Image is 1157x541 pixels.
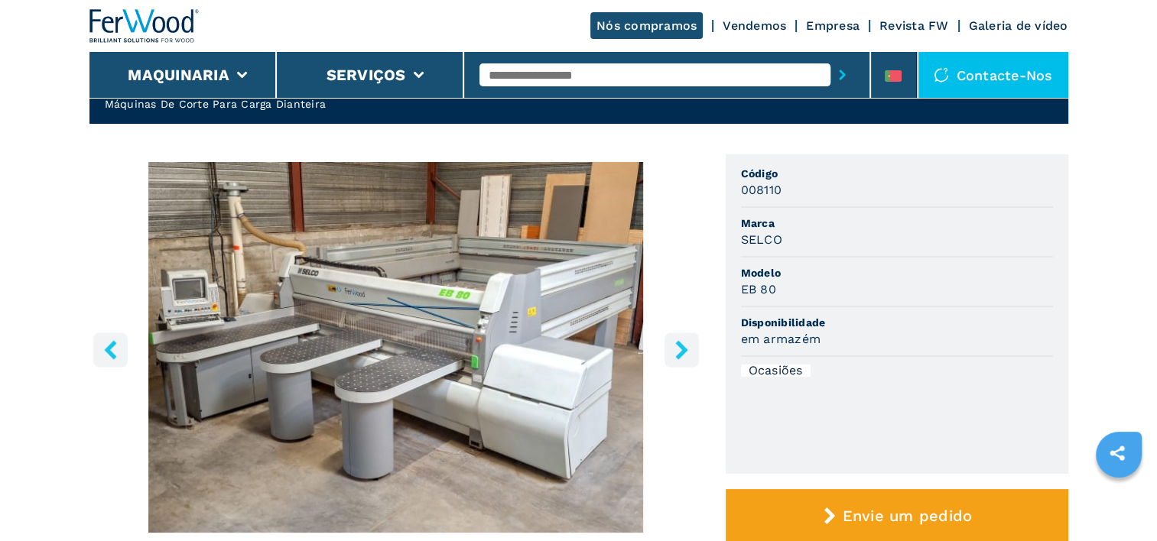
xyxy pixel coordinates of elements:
[1098,434,1136,472] a: sharethis
[806,18,860,33] a: Empresa
[741,265,1053,280] span: Modelo
[327,66,406,84] button: Serviços
[741,330,821,348] h3: em armazém
[665,332,699,367] button: right-button
[723,18,786,33] a: Vendemos
[969,18,1068,33] a: Galeria de vídeo
[741,280,776,298] h3: EB 80
[741,181,782,199] h3: 008110
[918,52,1068,98] div: Contacte-nos
[934,67,949,83] img: Contacte-nos
[93,332,128,367] button: left-button
[741,315,1053,330] span: Disponibilidade
[842,507,972,525] span: Envie um pedido
[128,66,229,84] button: Maquinaria
[741,364,811,377] div: Ocasiões
[89,162,703,533] img: Máquinas De Corte Para Carga Dianteira SELCO EB 80
[741,215,1053,231] span: Marca
[105,96,327,112] h2: Máquinas De Corte Para Carga Dianteira
[741,166,1053,181] span: Código
[879,18,949,33] a: Revista FW
[89,162,703,533] div: Go to Slide 1
[741,231,782,248] h3: SELCO
[89,9,200,43] img: Ferwood
[590,12,703,39] a: Nós compramos
[1092,472,1146,530] iframe: Chat
[830,57,854,92] button: submit-button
